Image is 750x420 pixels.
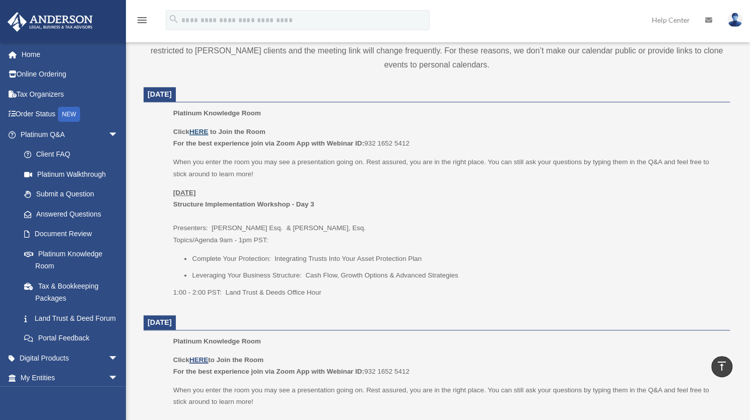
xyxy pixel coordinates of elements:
a: HERE [189,128,208,135]
a: Platinum Knowledge Room [14,244,128,276]
a: Platinum Q&Aarrow_drop_down [7,124,133,145]
p: 1:00 - 2:00 PST: Land Trust & Deeds Office Hour [173,287,723,299]
div: NEW [58,107,80,122]
a: Home [7,44,133,64]
i: vertical_align_top [716,360,728,372]
a: Client FAQ [14,145,133,165]
b: For the best experience join via Zoom App with Webinar ID: [173,368,364,375]
i: menu [136,14,148,26]
p: 932 1652 5412 [173,126,723,150]
span: [DATE] [148,318,172,326]
b: Structure Implementation Workshop - Day 3 [173,200,314,208]
a: Platinum Walkthrough [14,164,133,184]
span: arrow_drop_down [108,368,128,389]
b: Click [173,128,210,135]
u: [DATE] [173,189,196,196]
span: arrow_drop_down [108,124,128,145]
a: Order StatusNEW [7,104,133,125]
b: Click to Join the Room [173,356,263,364]
span: Platinum Knowledge Room [173,109,261,117]
a: menu [136,18,148,26]
a: Tax Organizers [7,84,133,104]
li: Complete Your Protection: Integrating Trusts Into Your Asset Protection Plan [192,253,723,265]
i: search [168,14,179,25]
a: Tax & Bookkeeping Packages [14,276,133,308]
li: Leveraging Your Business Structure: Cash Flow, Growth Options & Advanced Strategies [192,269,723,282]
a: Digital Productsarrow_drop_down [7,348,133,368]
a: Online Ordering [7,64,133,85]
b: For the best experience join via Zoom App with Webinar ID: [173,139,364,147]
span: arrow_drop_down [108,348,128,369]
img: User Pic [727,13,742,27]
b: to Join the Room [210,128,265,135]
a: vertical_align_top [711,356,732,377]
a: Answered Questions [14,204,133,224]
p: Presenters: [PERSON_NAME] Esq. & [PERSON_NAME], Esq. Topics/Agenda 9am - 1pm PST: [173,187,723,246]
div: All Office Hours listed below are in the Pacific Time Zone. Office Hour events are restricted to ... [144,16,730,72]
p: 932 1652 5412 [173,354,723,378]
a: Submit a Question [14,184,133,204]
a: HERE [189,356,208,364]
a: Portal Feedback [14,328,133,348]
span: [DATE] [148,90,172,98]
p: When you enter the room you may see a presentation going on. Rest assured, you are in the right p... [173,156,723,180]
span: Platinum Knowledge Room [173,337,261,345]
a: My Entitiesarrow_drop_down [7,368,133,388]
a: Land Trust & Deed Forum [14,308,133,328]
img: Anderson Advisors Platinum Portal [5,12,96,32]
a: Document Review [14,224,133,244]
